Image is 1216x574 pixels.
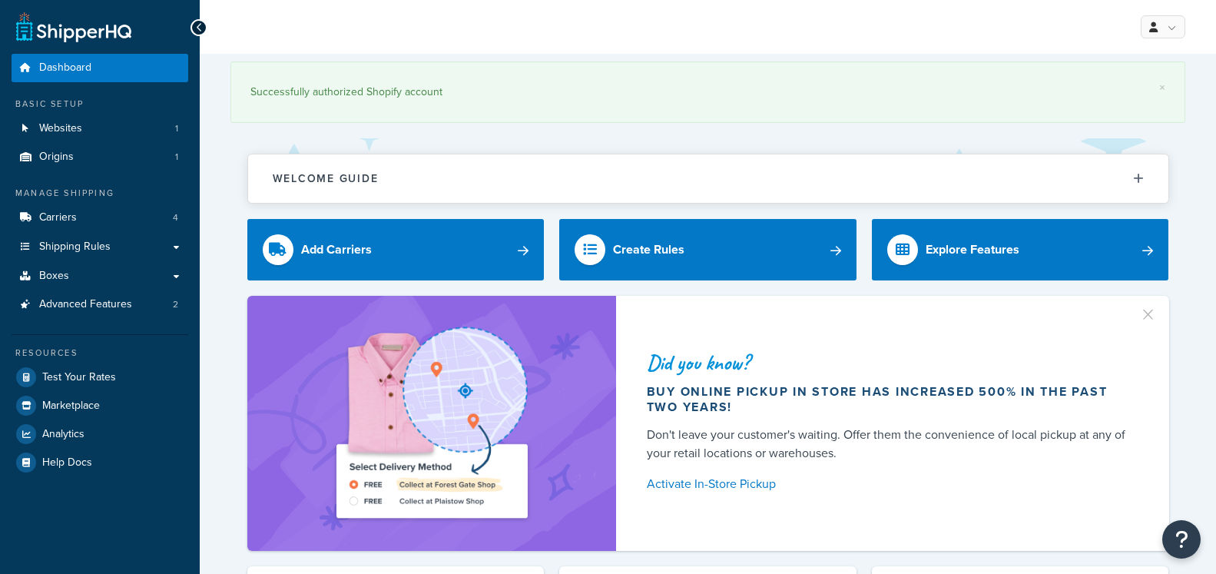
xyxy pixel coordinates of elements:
[12,392,188,420] a: Marketplace
[647,384,1132,415] div: Buy online pickup in store has increased 500% in the past two years!
[647,352,1132,373] div: Did you know?
[559,219,857,280] a: Create Rules
[12,363,188,391] a: Test Your Rates
[12,114,188,143] li: Websites
[173,211,178,224] span: 4
[273,173,379,184] h2: Welcome Guide
[39,151,74,164] span: Origins
[39,241,111,254] span: Shipping Rules
[293,319,571,528] img: ad-shirt-map-b0359fc47e01cab431d101c4b569394f6a03f54285957d908178d52f29eb9668.png
[12,204,188,232] li: Carriers
[175,122,178,135] span: 1
[12,143,188,171] a: Origins1
[926,239,1019,260] div: Explore Features
[39,211,77,224] span: Carriers
[250,81,1165,103] div: Successfully authorized Shopify account
[247,219,545,280] a: Add Carriers
[613,239,684,260] div: Create Rules
[248,154,1168,203] button: Welcome Guide
[39,298,132,311] span: Advanced Features
[12,262,188,290] a: Boxes
[12,54,188,82] a: Dashboard
[1159,81,1165,94] a: ×
[12,420,188,448] a: Analytics
[872,219,1169,280] a: Explore Features
[175,151,178,164] span: 1
[12,290,188,319] a: Advanced Features2
[1162,520,1201,559] button: Open Resource Center
[647,473,1132,495] a: Activate In-Store Pickup
[39,122,82,135] span: Websites
[42,428,84,441] span: Analytics
[39,61,91,75] span: Dashboard
[12,233,188,261] a: Shipping Rules
[12,449,188,476] a: Help Docs
[42,456,92,469] span: Help Docs
[12,290,188,319] li: Advanced Features
[12,114,188,143] a: Websites1
[42,371,116,384] span: Test Your Rates
[173,298,178,311] span: 2
[12,98,188,111] div: Basic Setup
[301,239,372,260] div: Add Carriers
[12,187,188,200] div: Manage Shipping
[12,347,188,360] div: Resources
[39,270,69,283] span: Boxes
[42,400,100,413] span: Marketplace
[12,143,188,171] li: Origins
[647,426,1132,463] div: Don't leave your customer's waiting. Offer them the convenience of local pickup at any of your re...
[12,204,188,232] a: Carriers4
